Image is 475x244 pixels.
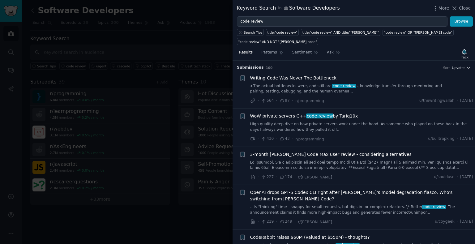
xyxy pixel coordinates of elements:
a: OpenAI drops GPT-5 Codex CLI right after [PERSON_NAME]'s model degradation fiasco. Who's switchin... [250,189,473,202]
span: [DATE] [460,219,473,225]
a: WoW private servers C++code reviewby Tariq10x [250,113,358,119]
a: Lo ipsumdol, S'a c adipiscin eli sed doei tempo Incidi Utla Etd ($427 magn) ali 5 enimad min. Ven... [250,160,473,171]
div: title:"code review" [267,30,297,35]
a: Results [237,48,255,60]
span: code review [306,113,333,118]
a: title:"code review" [266,29,299,36]
a: Patterns [259,48,285,60]
span: Search Tips [244,30,263,35]
span: · [294,219,296,225]
span: r/programming [295,137,324,141]
input: Try a keyword related to your business [237,16,447,27]
span: code review [332,84,356,88]
span: · [276,174,277,180]
span: Upvotes [452,66,465,70]
span: u/coygeek [435,219,454,225]
a: Ask [325,48,342,60]
span: · [292,97,293,104]
span: · [457,98,458,104]
a: CodeRabbit raises $60M (valued at $550M) - thoughts? [250,234,370,241]
span: · [457,219,458,225]
span: 227 [261,174,274,180]
span: r/[PERSON_NAME] [298,175,332,179]
button: Browse [450,16,473,27]
span: · [292,136,293,142]
div: "code review" OR "[PERSON_NAME] code" [384,30,452,35]
a: Sentiment [290,48,320,60]
span: 174 [280,174,292,180]
span: 43 [280,136,290,142]
span: 219 [261,219,274,225]
span: Submission s [237,65,264,71]
a: >The actual bottlenecks were, and still are,code reviews, knowledge transfer through mentoring an... [250,83,473,94]
span: u/bulltrapking [428,136,454,142]
span: · [258,174,259,180]
button: Search Tips [237,29,264,36]
span: Results [239,50,253,55]
span: Patterns [261,50,277,55]
span: 430 [261,136,274,142]
a: title:"code review" AND title:"[PERSON_NAME]" [301,29,380,36]
span: · [258,97,259,104]
span: code review [422,205,446,209]
button: Track [458,47,471,60]
a: High quality deep dive on how private servers work under the hood. As someone who played on these... [250,122,473,132]
a: Writing Code Was Never The Bottleneck [250,75,337,81]
span: 97 [280,98,290,104]
span: · [457,136,458,142]
span: · [258,219,259,225]
span: 564 [261,98,274,104]
span: Sentiment [292,50,312,55]
span: 100 [266,66,273,70]
span: · [276,97,277,104]
div: Keyword Search Software Developers [237,4,340,12]
div: Sort [443,66,450,70]
span: [DATE] [460,136,473,142]
span: u/thewritingwallah [419,98,455,104]
span: · [258,136,259,142]
span: · [276,136,277,142]
span: [DATE] [460,98,473,104]
a: ...ts "thinking" time—snappy for small requests, but digs in for complex refactors. \* Bettercode... [250,204,473,215]
div: title:"code review" AND title:"[PERSON_NAME]" [302,30,379,35]
button: More [432,5,449,11]
button: Close [451,5,471,11]
div: "code review" AND NOT "[PERSON_NAME] code" [238,40,317,44]
span: r/programming [295,99,324,103]
span: in [278,6,281,11]
span: WoW private servers C++ by Tariq10x [250,113,358,119]
span: u/soulduse [434,174,454,180]
span: r/[PERSON_NAME] [298,220,332,224]
span: 249 [280,219,292,225]
a: "code review" AND NOT "[PERSON_NAME] code" [237,38,318,45]
span: Ask [327,50,334,55]
span: Close [459,5,471,11]
a: "code review" OR "[PERSON_NAME] code" [383,29,454,36]
span: More [439,5,449,11]
span: · [276,219,277,225]
button: Upvotes [452,66,471,70]
span: · [294,174,296,180]
span: [DATE] [460,174,473,180]
div: Track [460,55,469,59]
span: · [457,174,458,180]
a: 3-month [PERSON_NAME] Code Max user review - considering alternatives [250,151,412,158]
